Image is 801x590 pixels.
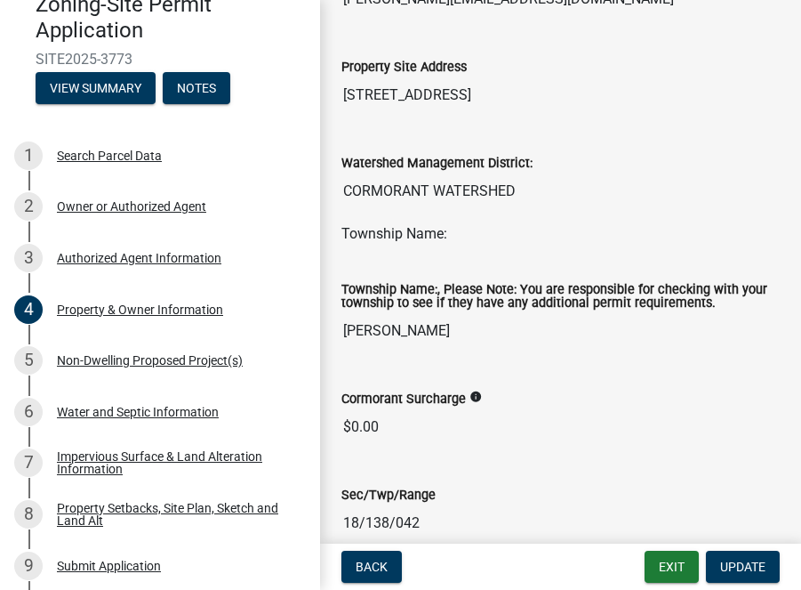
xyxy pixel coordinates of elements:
button: Notes [163,72,230,104]
div: Property Setbacks, Site Plan, Sketch and Land Alt [57,502,292,527]
label: Township Name:, Please Note: You are responsible for checking with your township to see if they h... [341,284,780,310]
div: 1 [14,141,43,170]
wm-modal-confirm: Summary [36,82,156,96]
div: 3 [14,244,43,272]
span: Back [356,560,388,574]
div: Submit Application [57,560,161,572]
div: Non-Dwelling Proposed Project(s) [57,354,243,367]
div: 7 [14,449,43,477]
div: Water and Septic Information [57,406,219,418]
span: Update [720,560,765,574]
div: Impervious Surface & Land Alteration Information [57,450,292,475]
wm-modal-confirm: Notes [163,82,230,96]
label: Property Site Address [341,61,467,74]
label: Watershed Management District: [341,158,533,170]
div: Search Parcel Data [57,150,162,162]
span: SITE2025-3773 [36,51,284,68]
div: 5 [14,346,43,375]
button: View Summary [36,72,156,104]
label: Cormorant Surcharge [341,393,466,406]
div: 8 [14,500,43,529]
div: Authorized Agent Information [57,252,221,264]
div: Township Name: [341,223,780,245]
div: Owner or Authorized Agent [57,200,206,213]
i: info [469,391,482,403]
div: 9 [14,552,43,580]
div: 2 [14,192,43,221]
button: Exit [645,551,699,583]
button: Update [706,551,780,583]
div: 4 [14,295,43,324]
div: Property & Owner Information [57,303,223,316]
label: Sec/Twp/Range [341,489,436,502]
div: 6 [14,398,43,426]
button: Back [341,551,402,583]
